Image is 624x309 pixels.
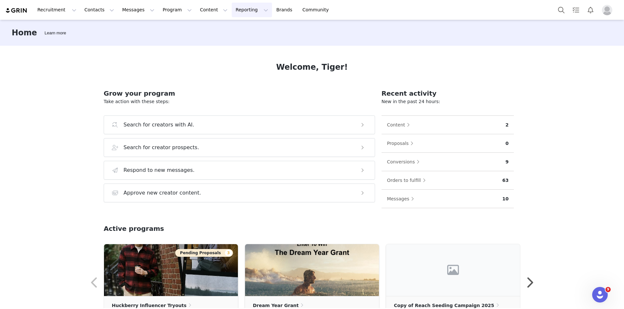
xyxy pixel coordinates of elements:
[253,302,299,309] p: Dream Year Grant
[123,144,199,151] h3: Search for creator prospects.
[104,224,164,233] h2: Active programs
[502,177,509,184] p: 63
[245,244,379,296] img: 7b750bc7-99f2-4b63-b8e3-e781e0728526.png
[382,98,514,105] p: New in the past 24 hours:
[394,302,494,309] p: Copy of Reach Seeding Campaign 2025
[104,244,238,296] img: 35860914-1584-4f9d-9814-2bcd5e063fe1.png
[5,7,28,14] img: grin logo
[104,89,375,98] h2: Grow your program
[387,194,418,204] button: Messages
[387,120,413,130] button: Content
[505,159,509,165] p: 9
[569,3,583,17] a: Tasks
[502,196,509,202] p: 10
[104,161,375,180] button: Respond to new messages.
[33,3,80,17] button: Recruitment
[159,3,196,17] button: Program
[387,175,429,185] button: Orders to fulfill
[104,98,375,105] p: Take action with these steps:
[505,140,509,147] p: 0
[196,3,231,17] button: Content
[583,3,598,17] button: Notifications
[123,121,194,129] h3: Search for creators with AI.
[605,287,611,292] span: 9
[592,287,608,303] iframe: Intercom live chat
[112,302,187,309] p: Huckberry Influencer Tryouts
[104,115,375,134] button: Search for creators with AI.
[104,184,375,202] button: Approve new creator content.
[272,3,298,17] a: Brands
[598,5,619,15] button: Profile
[175,249,233,257] button: Pending Proposals3
[554,3,568,17] button: Search
[505,122,509,128] p: 2
[387,138,417,149] button: Proposals
[123,166,195,174] h3: Respond to new messages.
[387,157,423,167] button: Conversions
[123,189,201,197] h3: Approve new creator content.
[118,3,158,17] button: Messages
[104,138,375,157] button: Search for creator prospects.
[276,61,348,73] h1: Welcome, Tiger!
[232,3,272,17] button: Reporting
[602,5,612,15] img: placeholder-profile.jpg
[12,27,37,39] h3: Home
[43,30,67,36] div: Tooltip anchor
[382,89,514,98] h2: Recent activity
[81,3,118,17] button: Contacts
[299,3,336,17] a: Community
